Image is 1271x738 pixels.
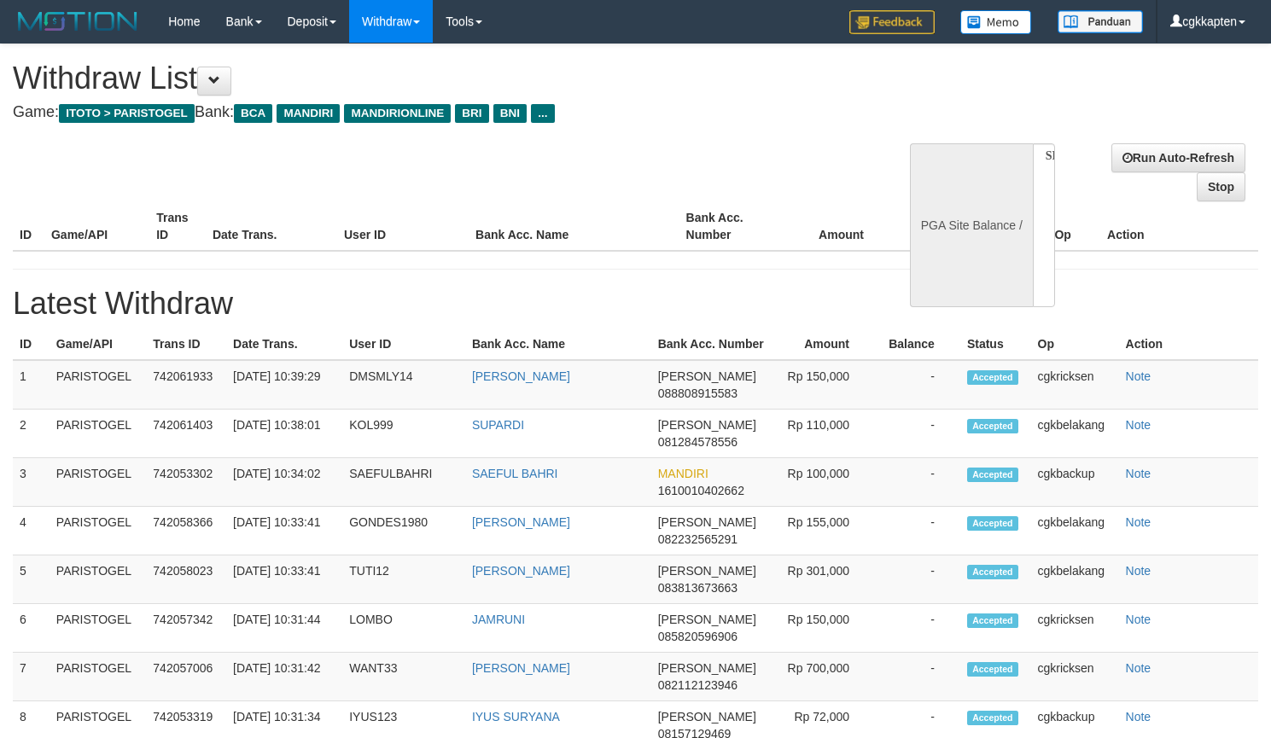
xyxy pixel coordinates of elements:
td: PARISTOGEL [50,507,146,555]
td: SAEFULBAHRI [342,458,465,507]
td: - [875,555,960,604]
span: BRI [455,104,488,123]
td: - [875,360,960,410]
span: 083813673663 [658,581,738,595]
td: Rp 155,000 [774,507,875,555]
span: [PERSON_NAME] [658,564,756,578]
td: Rp 150,000 [774,360,875,410]
span: BNI [493,104,527,123]
img: Feedback.jpg [849,10,935,34]
a: Note [1126,515,1151,529]
td: cgkricksen [1031,653,1119,701]
td: 742058023 [146,555,226,604]
th: ID [13,328,50,360]
td: PARISTOGEL [50,653,146,701]
a: Run Auto-Refresh [1111,143,1245,172]
span: ITOTO > PARISTOGEL [59,104,195,123]
td: DMSMLY14 [342,360,465,410]
td: cgkbelakang [1031,555,1119,604]
img: MOTION_logo.png [13,9,143,34]
a: SAEFUL BAHRI [472,467,558,480]
td: 742057342 [146,604,226,653]
td: cgkbelakang [1031,410,1119,458]
td: cgkricksen [1031,604,1119,653]
td: [DATE] 10:31:42 [226,653,342,701]
th: Bank Acc. Number [651,328,775,360]
a: Note [1126,418,1151,432]
span: [PERSON_NAME] [658,613,756,626]
th: User ID [337,202,469,251]
th: Balance [875,328,960,360]
th: Op [1031,328,1119,360]
td: - [875,507,960,555]
th: Date Trans. [226,328,342,360]
span: [PERSON_NAME] [658,661,756,675]
td: [DATE] 10:31:44 [226,604,342,653]
td: LOMBO [342,604,465,653]
td: cgkbackup [1031,458,1119,507]
td: [DATE] 10:33:41 [226,507,342,555]
span: MANDIRIONLINE [344,104,451,123]
th: Action [1119,328,1258,360]
span: 088808915583 [658,386,738,400]
td: Rp 700,000 [774,653,875,701]
a: [PERSON_NAME] [472,661,570,675]
h1: Withdraw List [13,61,831,96]
span: MANDIRI [277,104,340,123]
td: PARISTOGEL [50,604,146,653]
span: 1610010402662 [658,484,744,497]
th: Amount [784,202,889,251]
a: Note [1126,661,1151,675]
td: TUTI12 [342,555,465,604]
td: 6 [13,604,50,653]
td: KOL999 [342,410,465,458]
span: [PERSON_NAME] [658,369,756,383]
td: 742053302 [146,458,226,507]
span: [PERSON_NAME] [658,418,756,432]
th: ID [13,202,44,251]
th: User ID [342,328,465,360]
td: cgkricksen [1031,360,1119,410]
td: 1 [13,360,50,410]
th: Date Trans. [206,202,337,251]
h4: Game: Bank: [13,104,831,121]
span: Accepted [967,419,1018,433]
td: PARISTOGEL [50,410,146,458]
span: Accepted [967,711,1018,725]
span: 082112123946 [658,678,738,692]
td: [DATE] 10:39:29 [226,360,342,410]
span: MANDIRI [658,467,708,480]
td: [DATE] 10:34:02 [226,458,342,507]
td: PARISTOGEL [50,458,146,507]
td: Rp 150,000 [774,604,875,653]
td: Rp 100,000 [774,458,875,507]
a: Stop [1197,172,1245,201]
th: Action [1100,202,1258,251]
a: Note [1126,613,1151,626]
th: Bank Acc. Name [465,328,651,360]
span: Accepted [967,370,1018,385]
th: Balance [889,202,986,251]
td: PARISTOGEL [50,360,146,410]
th: Game/API [44,202,149,251]
td: Rp 110,000 [774,410,875,458]
td: 742058366 [146,507,226,555]
a: [PERSON_NAME] [472,369,570,383]
td: - [875,410,960,458]
th: Bank Acc. Number [679,202,784,251]
td: [DATE] 10:38:01 [226,410,342,458]
a: SUPARDI [472,418,524,432]
a: Note [1126,369,1151,383]
td: [DATE] 10:33:41 [226,555,342,604]
td: 3 [13,458,50,507]
td: 4 [13,507,50,555]
td: 7 [13,653,50,701]
th: Op [1047,202,1100,251]
a: [PERSON_NAME] [472,515,570,529]
td: 742061403 [146,410,226,458]
td: - [875,653,960,701]
td: PARISTOGEL [50,555,146,604]
td: - [875,458,960,507]
img: Button%20Memo.svg [960,10,1032,34]
td: GONDES1980 [342,507,465,555]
